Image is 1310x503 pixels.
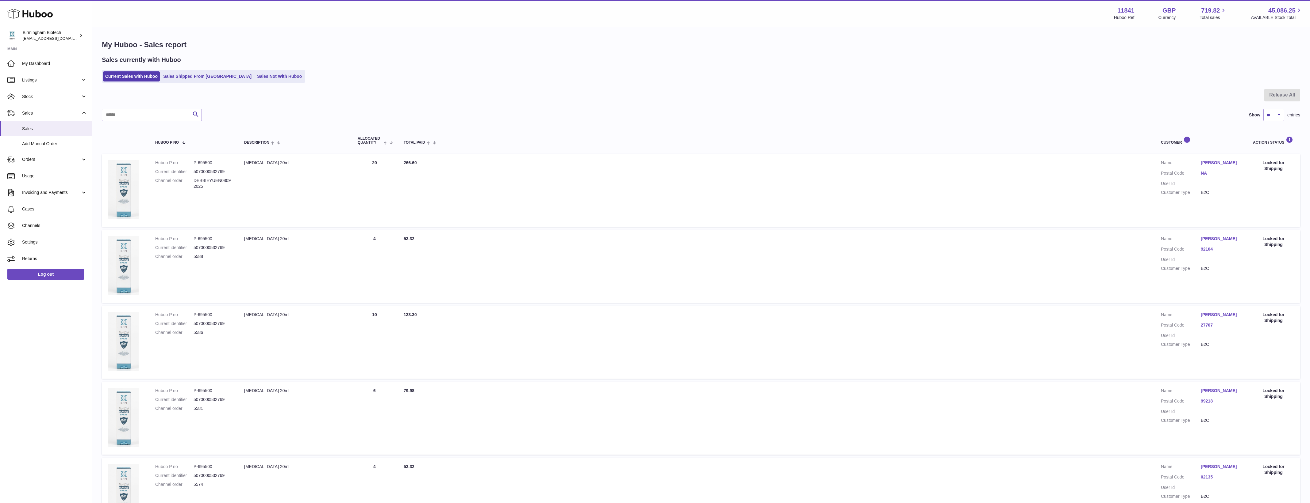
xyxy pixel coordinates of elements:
a: [PERSON_NAME] [1201,236,1241,242]
h1: My Huboo - Sales report [102,40,1300,50]
dt: Customer Type [1161,342,1201,347]
a: 719.82 Total sales [1200,6,1227,21]
span: 133.30 [404,312,417,317]
span: Add Manual Order [22,141,87,147]
dt: User Id [1161,181,1201,187]
span: Returns [22,256,87,262]
dd: 5070000532769 [194,245,232,251]
span: Cases [22,206,87,212]
span: ALLOCATED Quantity [358,137,382,145]
span: Invoicing and Payments [22,190,81,195]
div: Locked for Shipping [1253,464,1294,475]
span: Huboo P no [155,141,179,145]
div: [MEDICAL_DATA] 20ml [244,312,345,318]
strong: 11841 [1117,6,1135,15]
dt: Postal Code [1161,246,1201,254]
div: [MEDICAL_DATA] 20ml [244,388,345,394]
dd: P-695500 [194,312,232,318]
dt: Postal Code [1161,398,1201,406]
dt: Current identifier [155,473,194,478]
dt: Channel order [155,254,194,259]
h2: Sales currently with Huboo [102,56,181,64]
span: Description [244,141,269,145]
div: Locked for Shipping [1253,160,1294,172]
span: 45,086.25 [1268,6,1296,15]
dd: B2C [1201,494,1241,499]
dt: Current identifier [155,169,194,175]
dd: B2C [1201,418,1241,423]
span: [EMAIL_ADDRESS][DOMAIN_NAME] [23,36,90,41]
span: 79.98 [404,388,414,393]
dt: Channel order [155,406,194,411]
label: Show [1249,112,1260,118]
div: Customer [1161,136,1241,145]
dt: Current identifier [155,245,194,251]
dt: Huboo P no [155,312,194,318]
dd: 5070000532769 [194,473,232,478]
dt: Huboo P no [155,160,194,166]
a: Log out [7,269,84,280]
a: [PERSON_NAME] [1201,160,1241,166]
dt: Name [1161,464,1201,471]
span: Total paid [404,141,425,145]
strong: GBP [1162,6,1176,15]
div: Huboo Ref [1114,15,1135,21]
a: Sales Not With Huboo [255,71,304,81]
span: Orders [22,157,81,162]
dt: Huboo P no [155,388,194,394]
dt: User Id [1161,409,1201,414]
dt: Huboo P no [155,464,194,470]
dd: 5070000532769 [194,321,232,327]
dt: Postal Code [1161,322,1201,330]
span: My Dashboard [22,61,87,66]
span: 719.82 [1201,6,1220,15]
a: NA [1201,170,1241,176]
div: Birmingham Biotech [23,30,78,41]
dt: Customer Type [1161,266,1201,271]
a: 92104 [1201,246,1241,252]
dt: User Id [1161,333,1201,338]
dd: 5574 [194,482,232,487]
div: [MEDICAL_DATA] 20ml [244,236,345,242]
a: [PERSON_NAME] [1201,312,1241,318]
dd: P-695500 [194,236,232,242]
dt: Current identifier [155,397,194,403]
dt: Channel order [155,178,194,189]
dt: Huboo P no [155,236,194,242]
span: 53.32 [404,236,414,241]
dt: Postal Code [1161,170,1201,178]
dt: Customer Type [1161,418,1201,423]
span: 266.60 [404,160,417,165]
span: AVAILABLE Stock Total [1251,15,1303,21]
span: Channels [22,223,87,229]
a: Sales Shipped From [GEOGRAPHIC_DATA] [161,71,254,81]
td: 10 [352,306,398,379]
a: 02135 [1201,474,1241,480]
td: 20 [352,154,398,227]
a: [PERSON_NAME] [1201,464,1241,470]
dd: 5070000532769 [194,397,232,403]
img: 118411674289226.jpeg [108,312,139,371]
div: Locked for Shipping [1253,312,1294,323]
span: entries [1287,112,1300,118]
dd: B2C [1201,342,1241,347]
div: Currency [1158,15,1176,21]
a: Current Sales with Huboo [103,71,160,81]
span: Total sales [1200,15,1227,21]
span: Sales [22,126,87,132]
div: [MEDICAL_DATA] 20ml [244,464,345,470]
dt: Name [1161,388,1201,395]
dt: Postal Code [1161,474,1201,482]
dd: B2C [1201,266,1241,271]
dt: Channel order [155,330,194,335]
div: Locked for Shipping [1253,236,1294,248]
td: 6 [352,382,398,455]
dd: 5581 [194,406,232,411]
dd: B2C [1201,190,1241,195]
div: Action / Status [1253,136,1294,145]
dt: User Id [1161,485,1201,490]
span: Usage [22,173,87,179]
a: [PERSON_NAME] [1201,388,1241,394]
dd: P-695500 [194,388,232,394]
dd: 5588 [194,254,232,259]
